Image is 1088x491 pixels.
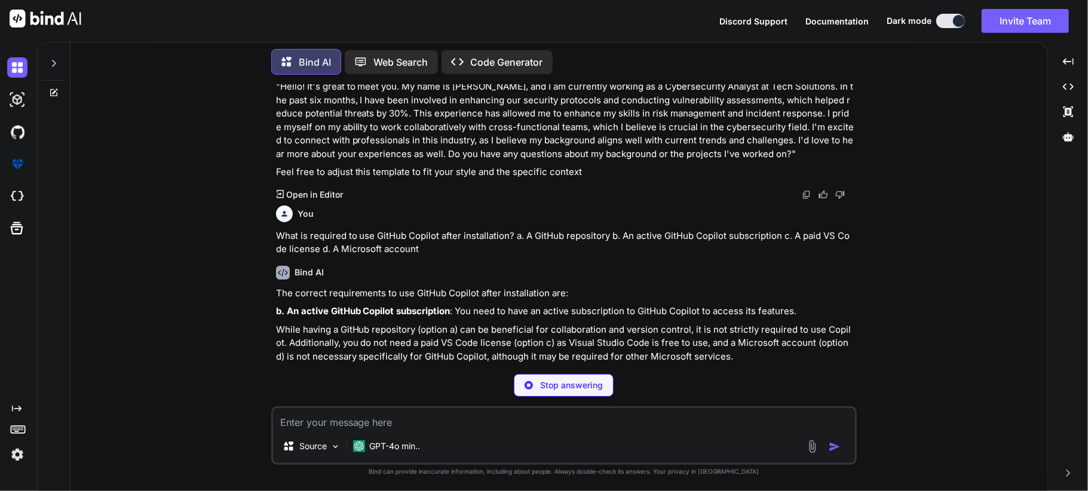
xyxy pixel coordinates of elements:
span: Discord Support [719,16,787,26]
p: What is required to use GitHub Copilot after installation? a. A GitHub repository b. An active Gi... [276,229,854,256]
img: dislike [835,190,845,200]
h6: You [298,208,314,220]
img: Pick Models [330,441,341,452]
strong: b. An active GitHub Copilot subscription [276,305,450,317]
img: darkAi-studio [7,90,27,110]
p: GPT-4o min.. [370,440,421,452]
img: premium [7,154,27,174]
p: Source [299,440,327,452]
p: : You need to have an active subscription to GitHub Copilot to access its features. [276,305,854,318]
img: cloudideIcon [7,186,27,207]
span: Documentation [805,16,869,26]
p: Code Generator [471,55,543,69]
p: Stop answering [540,379,603,391]
button: Discord Support [719,15,787,27]
p: Feel free to adjust this template to fit your style and the specific context [276,165,854,179]
img: GPT-4o mini [353,440,365,452]
img: icon [829,441,841,453]
button: Documentation [805,15,869,27]
p: The correct requirements to use GitHub Copilot after installation are: [276,287,854,300]
span: Dark mode [887,15,931,27]
p: Open in Editor [286,189,343,201]
p: Bind can provide inaccurate information, including about people. Always double-check its answers.... [271,467,857,476]
p: "Hello! It's great to meet you. My name is [PERSON_NAME], and I am currently working as a Cyberse... [276,80,854,161]
p: Bind AI [299,55,331,69]
img: copy [802,190,811,200]
p: While having a GitHub repository (option a) can be beneficial for collaboration and version contr... [276,323,854,364]
button: Invite Team [982,9,1069,33]
img: darkChat [7,57,27,78]
img: Bind AI [10,10,81,27]
h6: Bind AI [295,266,324,278]
img: attachment [805,440,819,453]
img: githubDark [7,122,27,142]
img: settings [7,444,27,465]
p: Web Search [374,55,428,69]
img: like [819,190,828,200]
